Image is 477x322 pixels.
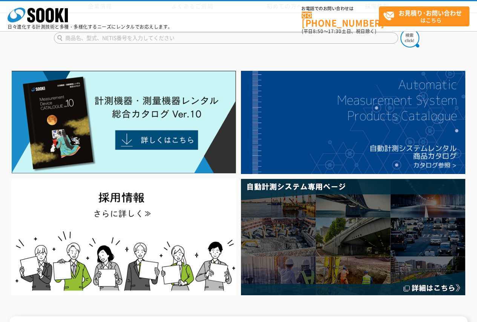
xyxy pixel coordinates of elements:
[241,179,465,295] img: 自動計測システム専用ページ
[328,28,342,35] span: 17:30
[12,71,236,174] img: Catalog Ver10
[241,71,465,174] img: 自動計測システムカタログ
[302,28,376,35] span: (平日 ～ 土日、祝日除く)
[12,179,236,295] img: SOOKI recruit
[313,28,324,35] span: 8:50
[302,6,379,11] span: お電話でのお問い合わせは
[399,8,462,17] strong: お見積り･お問い合わせ
[400,29,419,47] img: btn_search.png
[302,12,379,27] a: [PHONE_NUMBER]
[8,24,173,29] p: 日々進化する計測技術と多種・多様化するニーズにレンタルでお応えします。
[54,32,398,44] input: 商品名、型式、NETIS番号を入力してください
[383,7,469,26] span: はこちら
[379,6,469,26] a: お見積り･お問い合わせはこちら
